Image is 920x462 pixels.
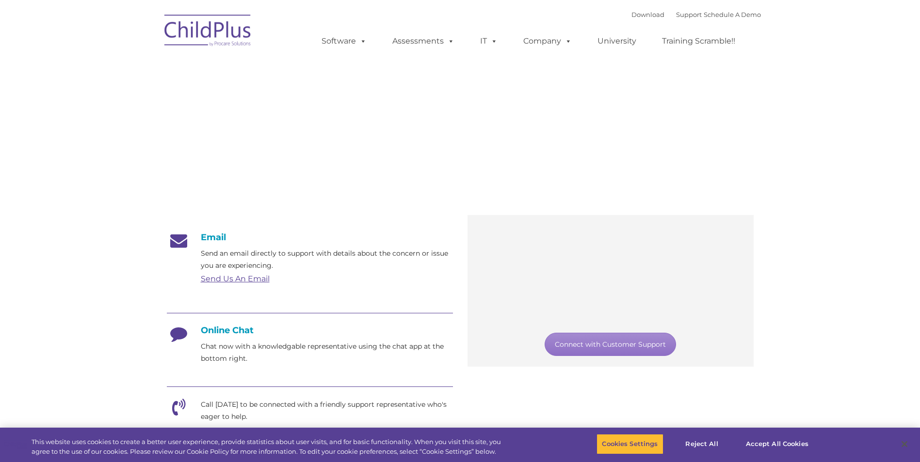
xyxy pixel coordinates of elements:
a: Send Us An Email [201,274,270,283]
p: Chat now with a knowledgable representative using the chat app at the bottom right. [201,340,453,365]
a: Support [676,11,702,18]
a: Training Scramble!! [652,31,745,51]
a: Schedule A Demo [704,11,761,18]
button: Cookies Settings [597,434,663,454]
h4: Email [167,232,453,243]
font: | [631,11,761,18]
button: Reject All [672,434,732,454]
button: Accept All Cookies [741,434,814,454]
a: University [588,31,646,51]
p: Send an email directly to support with details about the concern or issue you are experiencing. [201,247,453,272]
p: Call [DATE] to be connected with a friendly support representative who's eager to help. [201,399,453,423]
a: Assessments [383,31,464,51]
a: Download [631,11,664,18]
button: Close [894,433,915,455]
a: IT [470,31,507,51]
h4: Online Chat [167,325,453,336]
a: Software [312,31,376,51]
div: This website uses cookies to create a better user experience, provide statistics about user visit... [32,437,506,456]
a: Company [514,31,581,51]
img: ChildPlus by Procare Solutions [160,8,257,56]
a: Connect with Customer Support [545,333,676,356]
